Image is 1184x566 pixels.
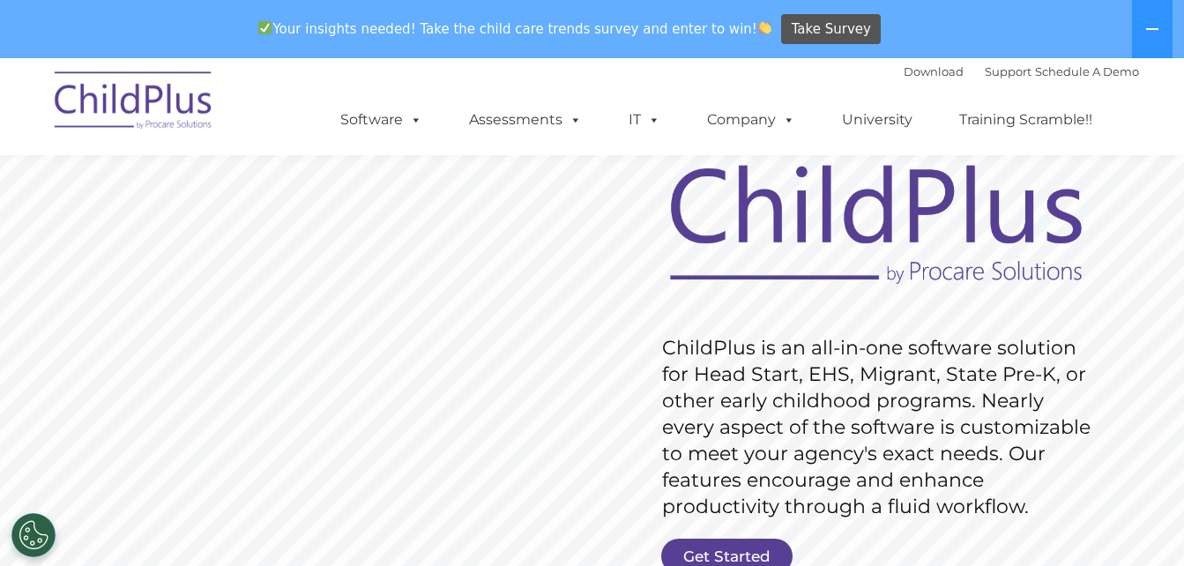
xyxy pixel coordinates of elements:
[758,21,771,34] img: 👏
[11,513,56,557] button: Cookies Settings
[689,102,813,138] a: Company
[792,14,871,45] span: Take Survey
[904,64,964,78] a: Download
[258,21,272,34] img: ✅
[824,102,930,138] a: University
[985,64,1031,78] a: Support
[251,11,779,46] span: Your insights needed! Take the child care trends survey and enter to win!
[1035,64,1139,78] a: Schedule A Demo
[611,102,678,138] a: IT
[46,59,222,147] img: ChildPlus by Procare Solutions
[451,102,599,138] a: Assessments
[323,102,440,138] a: Software
[662,335,1099,520] rs-layer: ChildPlus is an all-in-one software solution for Head Start, EHS, Migrant, State Pre-K, or other ...
[942,102,1110,138] a: Training Scramble!!
[781,14,881,45] a: Take Survey
[904,64,1139,78] font: |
